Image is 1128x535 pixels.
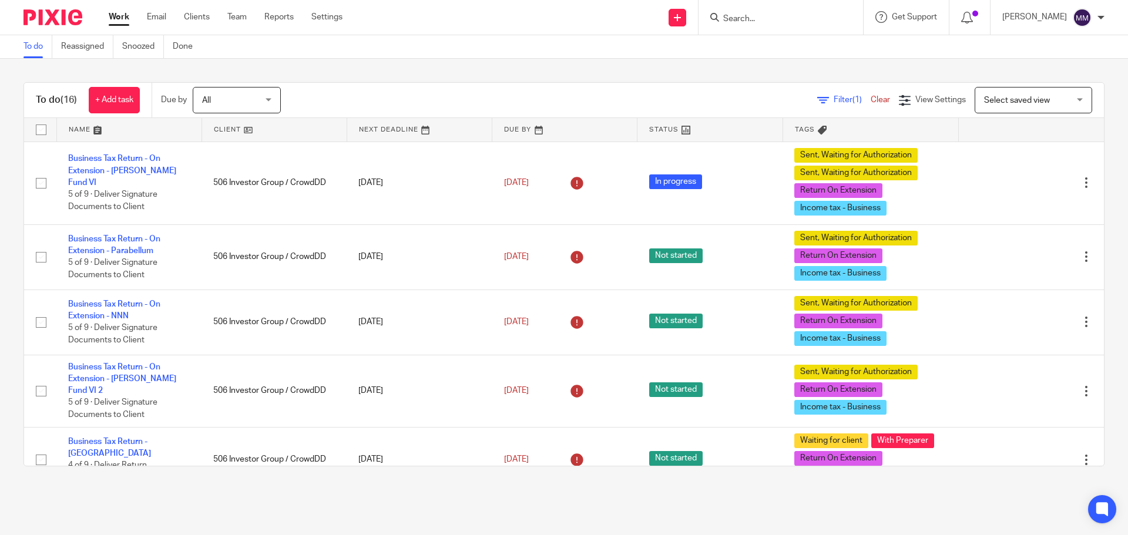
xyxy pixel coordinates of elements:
[23,9,82,25] img: Pixie
[122,35,164,58] a: Snoozed
[161,94,187,106] p: Due by
[23,35,52,58] a: To do
[202,427,347,492] td: 506 Investor Group / CrowdDD
[202,142,347,224] td: 506 Investor Group / CrowdDD
[68,235,160,255] a: Business Tax Return - On Extension - Parabellum
[68,300,160,320] a: Business Tax Return - On Extension - NNN
[68,259,157,280] span: 5 of 9 · Deliver Signature Documents to Client
[649,451,703,466] span: Not started
[227,11,247,23] a: Team
[794,451,882,466] span: Return On Extension
[347,224,492,290] td: [DATE]
[68,462,147,482] span: 4 of 9 · Deliver Return Documents to Client
[722,14,828,25] input: Search
[347,142,492,224] td: [DATE]
[89,87,140,113] a: + Add task
[504,455,529,463] span: [DATE]
[871,96,890,104] a: Clear
[649,314,703,328] span: Not started
[68,363,176,395] a: Business Tax Return - On Extension - [PERSON_NAME] Fund VI 2
[794,231,918,245] span: Sent, Waiting for Authorization
[871,433,934,448] span: With Preparer
[794,314,882,328] span: Return On Extension
[504,386,529,395] span: [DATE]
[68,191,157,211] span: 5 of 9 · Deliver Signature Documents to Client
[794,183,882,198] span: Return On Extension
[794,433,868,448] span: Waiting for client
[794,148,918,163] span: Sent, Waiting for Authorization
[794,248,882,263] span: Return On Extension
[504,253,529,261] span: [DATE]
[61,35,113,58] a: Reassigned
[36,94,77,106] h1: To do
[202,290,347,355] td: 506 Investor Group / CrowdDD
[173,35,202,58] a: Done
[347,427,492,492] td: [DATE]
[202,224,347,290] td: 506 Investor Group / CrowdDD
[984,96,1050,105] span: Select saved view
[61,95,77,105] span: (16)
[794,400,887,415] span: Income tax - Business
[1073,8,1092,27] img: svg%3E
[184,11,210,23] a: Clients
[347,355,492,427] td: [DATE]
[794,331,887,346] span: Income tax - Business
[504,179,529,187] span: [DATE]
[794,166,918,180] span: Sent, Waiting for Authorization
[852,96,862,104] span: (1)
[794,266,887,281] span: Income tax - Business
[915,96,966,104] span: View Settings
[834,96,871,104] span: Filter
[68,438,151,457] a: Business Tax Return - [GEOGRAPHIC_DATA]
[794,296,918,311] span: Sent, Waiting for Authorization
[504,318,529,326] span: [DATE]
[202,355,347,427] td: 506 Investor Group / CrowdDD
[68,324,157,345] span: 5 of 9 · Deliver Signature Documents to Client
[311,11,343,23] a: Settings
[892,13,937,21] span: Get Support
[202,96,211,105] span: All
[794,365,918,379] span: Sent, Waiting for Authorization
[794,201,887,216] span: Income tax - Business
[649,174,702,189] span: In progress
[795,126,815,133] span: Tags
[109,11,129,23] a: Work
[147,11,166,23] a: Email
[649,248,703,263] span: Not started
[649,382,703,397] span: Not started
[794,382,882,397] span: Return On Extension
[347,290,492,355] td: [DATE]
[1002,11,1067,23] p: [PERSON_NAME]
[264,11,294,23] a: Reports
[68,399,157,419] span: 5 of 9 · Deliver Signature Documents to Client
[68,154,176,187] a: Business Tax Return - On Extension - [PERSON_NAME] Fund VI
